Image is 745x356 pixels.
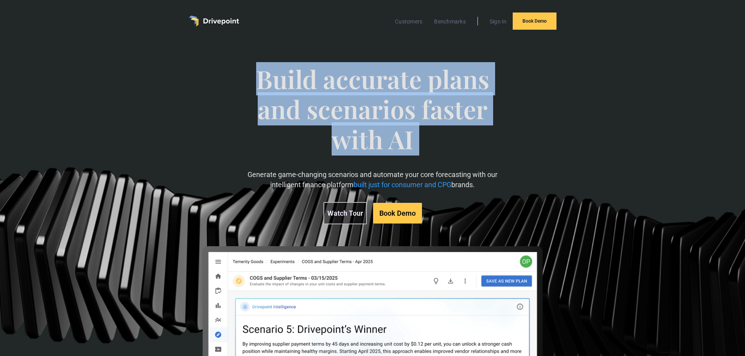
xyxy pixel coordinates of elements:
a: Sign In [486,16,511,27]
span: built just for consumer and CPG [354,181,451,189]
a: Benchmarks [430,16,470,27]
a: Customers [391,16,426,27]
a: Watch Tour [323,202,367,224]
p: Generate game-changing scenarios and automate your core forecasting with our intelligent finance ... [244,170,501,189]
a: Book Demo [373,203,422,224]
a: home [189,16,239,27]
span: Build accurate plans and scenarios faster with AI [244,64,501,170]
a: Book Demo [513,13,557,30]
